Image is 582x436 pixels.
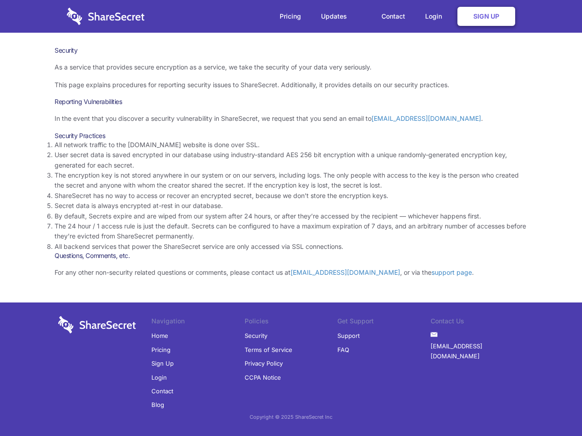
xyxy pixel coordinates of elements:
[245,371,281,384] a: CCPA Notice
[416,2,456,30] a: Login
[55,46,527,54] h1: Security
[55,211,527,221] li: By default, Secrets expire and are wiped from our system after 24 hours, or after they’re accesse...
[337,329,360,342] a: Support
[58,316,136,333] img: logo-wordmark-white-trans-d4663122ce5f474addd5e946df7df03e33cb6a1c49d2221995e7729f52c070b2.svg
[55,252,527,260] h3: Questions, Comments, etc.
[55,80,527,90] p: This page explains procedures for reporting security issues to ShareSecret. Additionally, it prov...
[55,242,527,252] li: All backend services that power the ShareSecret service are only accessed via SSL connections.
[55,201,527,211] li: Secret data is always encrypted at-rest in our database.
[431,339,524,363] a: [EMAIL_ADDRESS][DOMAIN_NAME]
[151,384,173,398] a: Contact
[457,7,515,26] a: Sign Up
[55,132,527,140] h3: Security Practices
[67,8,145,25] img: logo-wordmark-white-trans-d4663122ce5f474addd5e946df7df03e33cb6a1c49d2221995e7729f52c070b2.svg
[151,398,164,411] a: Blog
[337,316,431,329] li: Get Support
[55,150,527,170] li: User secret data is saved encrypted in our database using industry-standard AES 256 bit encryptio...
[55,221,527,242] li: The 24 hour / 1 access rule is just the default. Secrets can be configured to have a maximum expi...
[291,268,400,276] a: [EMAIL_ADDRESS][DOMAIN_NAME]
[151,316,245,329] li: Navigation
[371,114,481,122] a: [EMAIL_ADDRESS][DOMAIN_NAME]
[55,191,527,201] li: ShareSecret has no way to access or recover an encrypted secret, because we don’t store the encry...
[337,343,349,357] a: FAQ
[55,140,527,150] li: All network traffic to the [DOMAIN_NAME] website is done over SSL.
[431,268,472,276] a: support page
[245,357,283,370] a: Privacy Policy
[431,316,524,329] li: Contact Us
[55,98,527,106] h3: Reporting Vulnerabilities
[55,268,527,277] p: For any other non-security related questions or comments, please contact us at , or via the .
[151,357,174,370] a: Sign Up
[271,2,310,30] a: Pricing
[55,114,527,124] p: In the event that you discover a security vulnerability in ShareSecret, we request that you send ...
[55,62,527,72] p: As a service that provides secure encryption as a service, we take the security of your data very...
[55,170,527,191] li: The encryption key is not stored anywhere in our system or on our servers, including logs. The on...
[245,343,292,357] a: Terms of Service
[151,329,168,342] a: Home
[151,343,171,357] a: Pricing
[151,371,167,384] a: Login
[245,316,338,329] li: Policies
[245,329,267,342] a: Security
[372,2,414,30] a: Contact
